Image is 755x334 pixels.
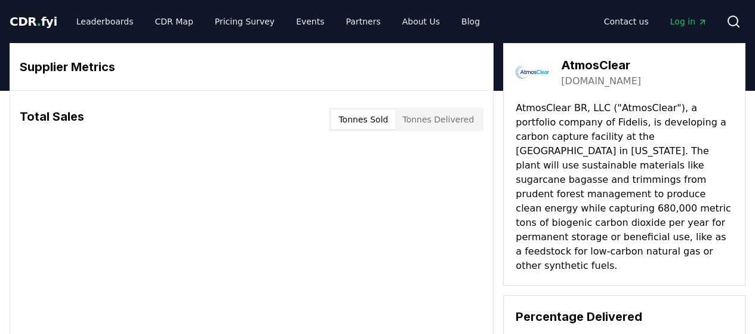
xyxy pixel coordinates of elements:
h3: Total Sales [20,108,84,131]
h3: Percentage Delivered [516,308,733,326]
a: About Us [393,11,449,32]
span: Log in [670,16,707,27]
span: . [37,14,41,29]
button: Tonnes Sold [331,110,395,129]
h3: Supplier Metrics [20,58,483,76]
a: Pricing Survey [205,11,284,32]
a: Events [286,11,334,32]
a: Log in [661,11,717,32]
a: CDR Map [146,11,203,32]
a: [DOMAIN_NAME] [561,74,641,88]
img: AtmosClear-logo [516,56,549,89]
button: Tonnes Delivered [395,110,481,129]
a: Leaderboards [67,11,143,32]
nav: Main [67,11,489,32]
a: Contact us [594,11,658,32]
a: CDR.fyi [10,13,57,30]
p: AtmosClear BR, LLC ("AtmosClear"), a portfolio company of Fidelis, is developing a carbon capture... [516,101,733,273]
a: Blog [452,11,489,32]
span: CDR fyi [10,14,57,29]
nav: Main [594,11,717,32]
a: Partners [337,11,390,32]
h3: AtmosClear [561,56,641,74]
